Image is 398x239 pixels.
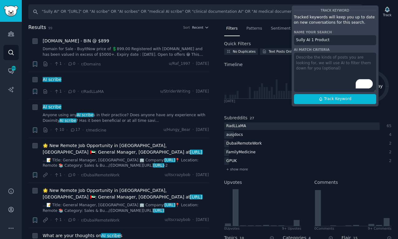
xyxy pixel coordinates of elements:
[43,142,209,155] a: 🌟 New Remote Job Opportunity in [GEOGRAPHIC_DATA], [GEOGRAPHIC_DATA] 🇦🇪: General Manager, [GEOGRA...
[3,63,19,79] a: 992
[78,172,79,178] span: ·
[224,179,242,186] h2: Upvotes
[153,163,164,168] span: [URL]
[196,217,209,223] span: [DATE]
[192,25,203,30] span: Recent
[282,226,301,231] div: 9+ Upvotes
[160,89,190,94] span: u/StriderWriting
[164,203,176,207] span: [URL]
[78,88,79,95] span: ·
[43,104,61,110] a: AI scribe
[294,94,376,104] button: Track Keyword
[368,226,391,231] div: 9+ Comments
[66,127,68,133] span: ·
[224,157,239,165] div: GPUK
[324,96,351,102] span: Track Keyword
[169,61,190,67] span: u/Raf_1997
[363,84,383,88] text: 5.4 / day
[11,66,17,70] span: 992
[43,46,209,57] a: Domain for Sale - BuyItNow price of 💲899.00 Registered with [DOMAIN_NAME] and has been valued in ...
[226,26,238,31] span: Filters
[269,49,293,54] div: Text Posts Only
[76,113,94,117] span: AI scribe
[294,15,376,26] p: Tracked keywords will keep you up to date on new conversations for this search.
[192,172,194,178] span: ·
[50,88,52,95] span: ·
[226,167,248,171] span: + show more
[54,61,62,67] span: 1
[43,76,61,83] a: AI scribe
[68,172,75,178] span: 0
[224,131,245,139] div: ausjdocs
[192,217,194,223] span: ·
[50,172,52,178] span: ·
[42,77,62,82] span: AI scribe
[190,194,203,199] span: [URL]
[4,6,18,17] img: GummySearch logo
[192,25,209,30] button: Recent
[386,132,392,138] div: 4
[386,141,392,146] div: 2
[224,122,249,130] div: RadLLaMA
[196,127,209,133] span: [DATE]
[83,127,84,133] span: ·
[183,25,190,30] div: Sort
[43,203,209,213] a: ...📝 Title: General Manager, [GEOGRAPHIC_DATA] 🏢 Company:[URL]📍 Location: Remote 📚 Category: Sale...
[250,116,254,120] span: 27
[43,187,209,200] span: 🌟 New Remote Job Opportunity in [GEOGRAPHIC_DATA], [GEOGRAPHIC_DATA] 🇦🇪: General Manager, [GEOGRA...
[42,104,62,109] span: AI scribe
[54,172,62,178] span: 1
[386,158,392,164] div: 2
[386,150,392,155] div: 2
[43,158,209,169] a: ...📝 Title: General Manager, [GEOGRAPHIC_DATA] 🏢 Company:[URL]📍 Location: Remote 📚 Category: Sale...
[165,172,190,178] span: u/itscrazybob
[224,115,248,121] h2: Subreddits
[224,99,235,103] div: [DATE]
[224,140,264,148] div: DubaiRemoteWork
[101,233,121,238] span: AI scribe
[68,61,75,67] span: 0
[81,89,104,94] span: r/RadLLaMA
[78,61,79,67] span: ·
[64,172,65,178] span: ·
[28,4,362,19] input: Search Keyword
[192,61,194,67] span: ·
[224,149,258,156] div: FamilyMedicine
[59,118,77,123] span: AI scribe
[233,49,256,54] div: No Duplicates
[64,217,65,223] span: ·
[86,128,106,132] span: r/medicine
[271,26,291,31] span: Sentiment
[192,127,194,133] span: ·
[54,217,62,223] span: 1
[321,8,349,12] span: Track Keyword
[224,61,243,68] span: Timeline
[50,61,52,67] span: ·
[314,179,338,186] h2: Comments
[28,24,46,31] span: Results
[314,226,334,231] div: 0 Comment s
[246,26,262,31] span: Patterns
[294,30,376,34] div: Name your search
[64,61,65,67] span: ·
[81,218,119,222] span: r/DubaiRemoteWork
[43,38,109,44] a: [DOMAIN_NAME] - BIN @ $899
[50,217,52,223] span: ·
[294,47,376,52] div: AI match criteria
[381,5,394,18] button: Track
[164,158,176,162] span: [URL]
[224,226,240,231] div: 0 Upvote s
[294,35,376,45] input: Name this search
[81,62,101,66] span: r/Domains
[196,172,209,178] span: [DATE]
[153,208,164,213] span: [URL]
[196,61,209,67] span: [DATE]
[70,127,80,133] span: 17
[50,127,52,133] span: ·
[196,89,209,94] span: [DATE]
[383,13,391,17] div: Track
[81,173,119,177] span: r/DubaiRemoteWork
[43,112,209,123] a: Anyone using anyAI scribes in their practice? Does anyone have any experience with DoximityAI scr...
